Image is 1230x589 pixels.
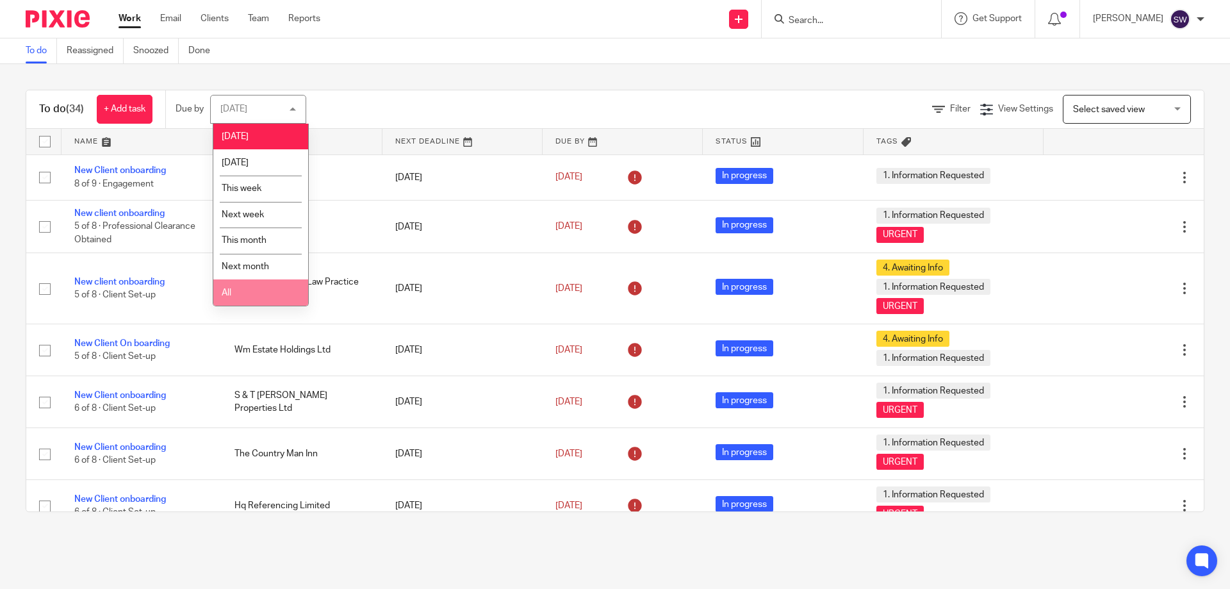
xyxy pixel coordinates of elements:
span: In progress [716,444,773,460]
td: [DATE] [382,376,543,428]
span: 5 of 8 · Client Set-up [74,291,156,300]
a: Clients [201,12,229,25]
p: Due by [176,103,204,115]
span: In progress [716,217,773,233]
a: New Client onboarding [74,443,166,452]
a: To do [26,38,57,63]
span: [DATE] [222,158,249,167]
span: 1. Information Requested [876,435,990,451]
span: All [222,288,231,297]
span: In progress [716,168,773,184]
span: URGENT [876,298,924,314]
a: Email [160,12,181,25]
span: 1. Information Requested [876,350,990,366]
span: This week [222,184,261,193]
a: New client onboarding [74,278,165,286]
span: 6 of 8 · Client Set-up [74,508,156,517]
span: [DATE] [555,449,582,458]
td: S & T [PERSON_NAME] Properties Ltd [222,376,382,428]
span: URGENT [876,227,924,243]
span: 1. Information Requested [876,383,990,399]
span: 5 of 8 · Professional Clearance Obtained [74,222,195,245]
div: [DATE] [220,104,247,113]
span: 1. Information Requested [876,168,990,184]
span: (34) [66,104,84,114]
span: Next month [222,262,269,271]
td: The Country Man Inn [222,428,382,480]
span: This month [222,236,266,245]
td: [DATE] [382,200,543,253]
a: New Client onboarding [74,495,166,504]
img: svg%3E [1170,9,1190,29]
td: Wm Estate Holdings Ltd [222,324,382,376]
span: [DATE] [222,132,249,141]
p: [PERSON_NAME] [1093,12,1163,25]
a: New Client On boarding [74,339,170,348]
span: [DATE] [555,501,582,510]
td: [DATE] [382,253,543,324]
span: 5 of 8 · Client Set-up [74,353,156,361]
span: Get Support [972,14,1022,23]
span: View Settings [998,104,1053,113]
img: Pixie [26,10,90,28]
td: [DATE] [382,154,543,200]
a: New Client onboarding [74,166,166,175]
span: Next week [222,210,264,219]
a: Work [119,12,141,25]
span: 8 of 9 · Engagement [74,179,154,188]
span: 4. Awaiting Info [876,331,949,347]
span: [DATE] [555,284,582,293]
span: URGENT [876,454,924,470]
h1: To do [39,103,84,116]
td: [DATE] [382,428,543,480]
span: 4. Awaiting Info [876,260,949,276]
input: Search [787,15,903,27]
span: Tags [876,138,898,145]
span: In progress [716,340,773,356]
a: Snoozed [133,38,179,63]
span: [DATE] [555,173,582,182]
a: Reassigned [67,38,124,63]
span: 1. Information Requested [876,279,990,295]
span: [DATE] [555,222,582,231]
span: 1. Information Requested [876,208,990,224]
span: Filter [950,104,971,113]
td: [DATE] [382,480,543,532]
span: 1. Information Requested [876,486,990,502]
a: New client onboarding [74,209,165,218]
span: In progress [716,496,773,512]
span: URGENT [876,506,924,522]
span: [DATE] [555,345,582,354]
span: URGENT [876,402,924,418]
span: [DATE] [555,397,582,406]
td: Hq Referencing Limited [222,480,382,532]
td: [DATE] [382,324,543,376]
a: Done [188,38,220,63]
span: In progress [716,279,773,295]
a: New Client onboarding [74,391,166,400]
span: Select saved view [1073,105,1145,114]
a: + Add task [97,95,152,124]
a: Reports [288,12,320,25]
span: 6 of 8 · Client Set-up [74,456,156,465]
span: In progress [716,392,773,408]
a: Team [248,12,269,25]
span: 6 of 8 · Client Set-up [74,404,156,413]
